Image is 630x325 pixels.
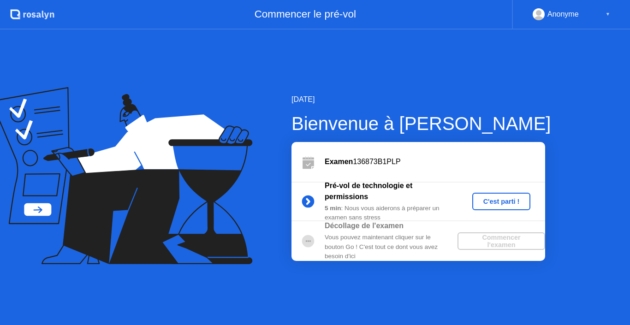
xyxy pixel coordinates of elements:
[325,233,458,261] div: Vous pouvez maintenant cliquer sur le bouton Go ! C'est tout ce dont vous avez besoin d'ici
[325,205,341,212] b: 5 min
[547,8,579,20] div: Anonyme
[325,158,353,165] b: Examen
[458,232,545,250] button: Commencer l'examen
[291,94,551,105] div: [DATE]
[325,156,545,167] div: 136873B1PLP
[472,193,531,210] button: C'est parti !
[476,198,527,205] div: C'est parti !
[325,182,412,201] b: Pré-vol de technologie et permissions
[291,110,551,137] div: Bienvenue à [PERSON_NAME]
[325,222,404,230] b: Décollage de l'examen
[461,234,541,248] div: Commencer l'examen
[325,204,458,223] div: : Nous vous aiderons à préparer un examen sans stress
[606,8,610,20] div: ▼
